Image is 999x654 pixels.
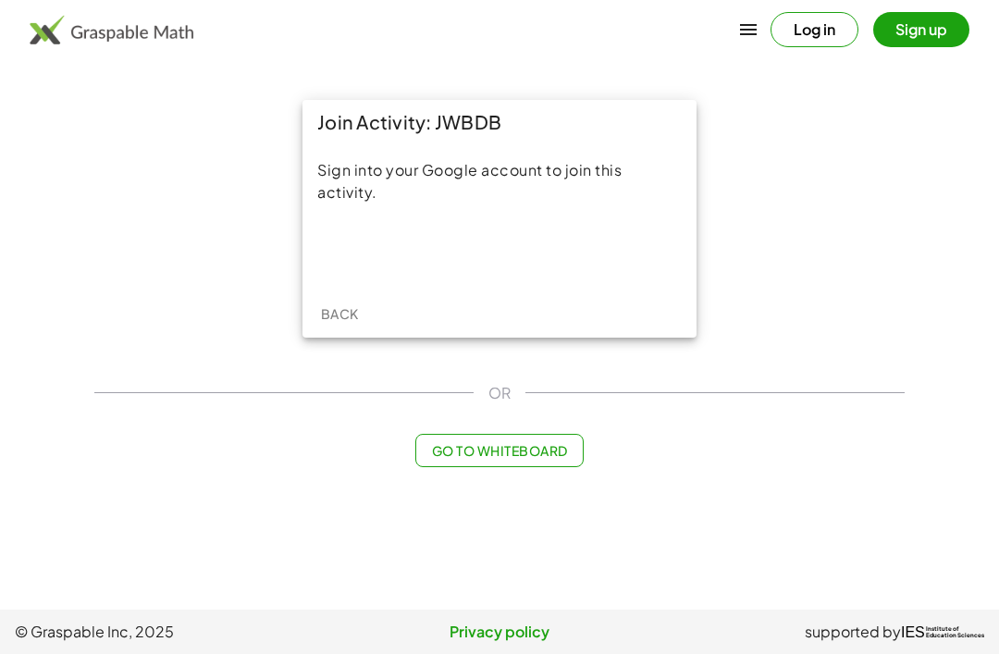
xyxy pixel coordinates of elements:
[901,623,925,641] span: IES
[901,621,984,643] a: IESInstitute ofEducation Sciences
[926,626,984,639] span: Institute of Education Sciences
[415,434,583,467] button: Go to Whiteboard
[414,231,585,272] div: Sign in with Google. Opens in new tab
[302,100,697,144] div: Join Activity: JWBDB
[771,12,858,47] button: Log in
[15,621,338,643] span: © Graspable Inc, 2025
[431,442,567,459] span: Go to Whiteboard
[320,305,358,322] span: Back
[805,621,901,643] span: supported by
[405,231,594,272] iframe: Sign in with Google Button
[317,159,682,204] div: Sign into your Google account to join this activity.
[488,382,511,404] span: OR
[310,297,369,330] button: Back
[873,12,969,47] button: Sign up
[338,621,660,643] a: Privacy policy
